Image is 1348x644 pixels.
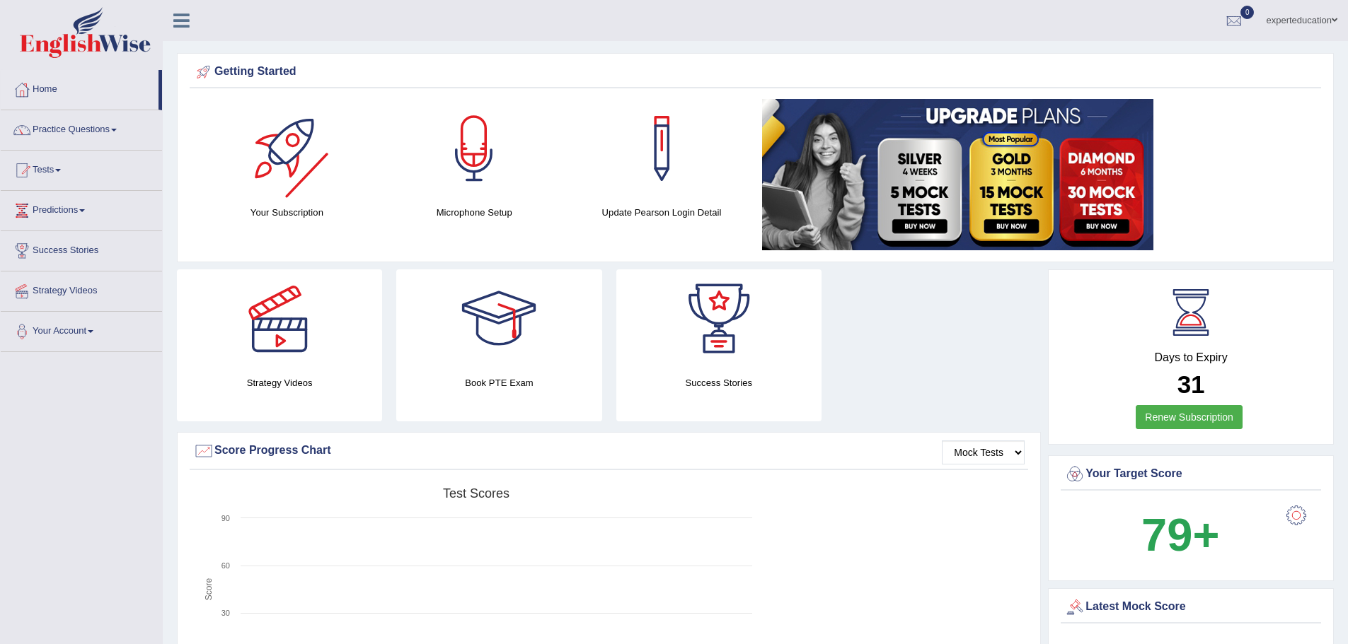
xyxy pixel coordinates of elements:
[193,440,1025,462] div: Score Progress Chart
[177,375,382,390] h4: Strategy Videos
[221,561,230,570] text: 60
[1240,6,1255,19] span: 0
[616,375,822,390] h4: Success Stories
[762,99,1153,250] img: small5.jpg
[1,191,162,226] a: Predictions
[396,375,601,390] h4: Book PTE Exam
[1064,597,1318,618] div: Latest Mock Score
[200,205,374,220] h4: Your Subscription
[1136,405,1243,429] a: Renew Subscription
[204,578,214,601] tspan: Score
[443,486,509,500] tspan: Test scores
[1064,464,1318,485] div: Your Target Score
[388,205,561,220] h4: Microphone Setup
[575,205,749,220] h4: Update Pearson Login Detail
[221,514,230,522] text: 90
[1,271,162,307] a: Strategy Videos
[1,70,159,105] a: Home
[1,231,162,267] a: Success Stories
[1141,509,1219,561] b: 79+
[193,62,1318,83] div: Getting Started
[1,312,162,347] a: Your Account
[221,609,230,617] text: 30
[1177,370,1205,398] b: 31
[1,110,162,146] a: Practice Questions
[1,151,162,186] a: Tests
[1064,351,1318,364] h4: Days to Expiry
